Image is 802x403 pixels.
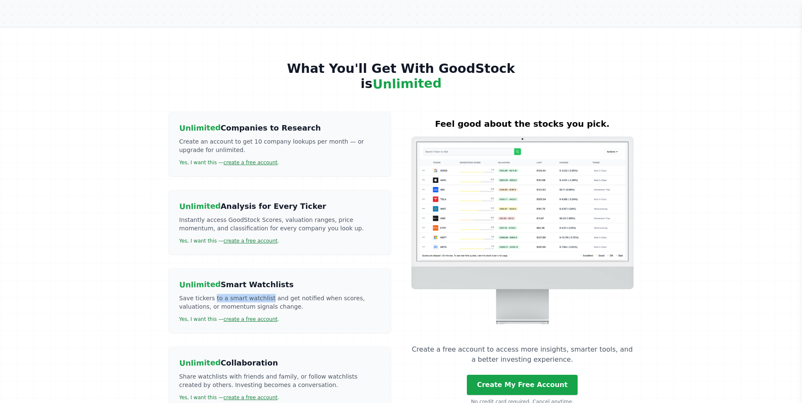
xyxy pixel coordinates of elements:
a: create a free account [224,238,277,244]
p: Feel good about the stocks you pick. [411,118,634,130]
p: Instantly access GoodStock Scores, valuation ranges, price momentum, and classification for every... [179,216,381,232]
span: Unlimited [372,76,442,92]
p: Yes, I want this — . [179,159,381,166]
p: Create an account to get 10 company lookups per month — or upgrade for unlimited. [179,137,381,154]
a: create a free account [224,160,277,165]
span: Unlimited [179,200,221,213]
p: Create a free account to access more insights, smarter tools, and a better investing experience. [411,344,634,365]
h3: Companies to Research [179,122,381,134]
a: create a free account [224,316,277,322]
span: Unlimited [179,122,221,134]
a: Create My Free Account [467,375,578,395]
p: Save tickers to a smart watchlist and get notified when scores, valuations, or momentum signals c... [179,294,381,311]
span: Unlimited [179,278,221,291]
p: Share watchlists with friends and family, or follow watchlists created by others. Investing becom... [179,372,381,389]
a: create a free account [224,395,277,400]
p: Yes, I want this — . [179,238,381,244]
span: Unlimited [179,357,221,369]
p: Yes, I want this — . [179,394,381,401]
h3: Smart Watchlists [179,279,381,291]
p: Yes, I want this — . [179,316,381,323]
img: GoodStock Watchlists [411,136,634,324]
h3: Collaboration [179,357,381,369]
h3: Analysis for Every Ticker [179,200,381,212]
h2: What You'll Get With GoodStock is [169,61,634,91]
